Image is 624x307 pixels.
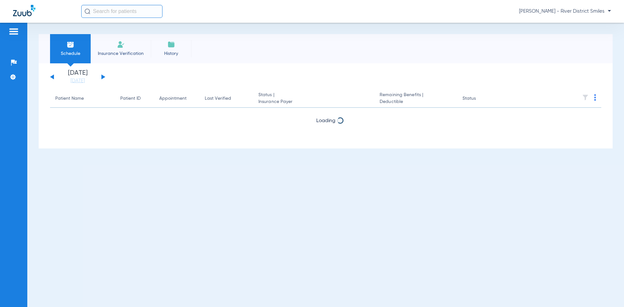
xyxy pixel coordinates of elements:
[81,5,162,18] input: Search for patients
[594,94,596,101] img: group-dot-blue.svg
[258,98,369,105] span: Insurance Payer
[67,41,74,48] img: Schedule
[380,98,452,105] span: Deductible
[156,50,187,57] span: History
[58,78,97,84] a: [DATE]
[120,95,149,102] div: Patient ID
[117,41,125,48] img: Manual Insurance Verification
[167,41,175,48] img: History
[159,95,187,102] div: Appointment
[316,118,335,123] span: Loading
[374,90,457,108] th: Remaining Benefits |
[13,5,35,16] img: Zuub Logo
[582,94,589,101] img: filter.svg
[253,90,374,108] th: Status |
[159,95,194,102] div: Appointment
[205,95,248,102] div: Last Verified
[84,8,90,14] img: Search Icon
[205,95,231,102] div: Last Verified
[55,95,110,102] div: Patient Name
[8,28,19,35] img: hamburger-icon
[58,70,97,84] li: [DATE]
[55,50,86,57] span: Schedule
[519,8,611,15] span: [PERSON_NAME] - River District Smiles
[55,95,84,102] div: Patient Name
[120,95,141,102] div: Patient ID
[457,90,501,108] th: Status
[96,50,146,57] span: Insurance Verification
